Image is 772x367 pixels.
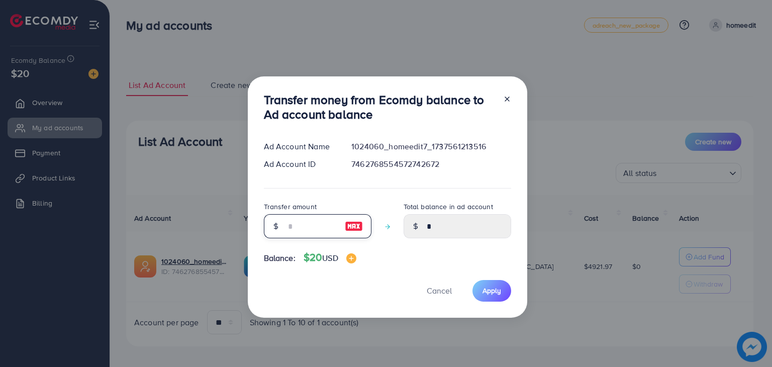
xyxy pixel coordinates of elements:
[345,220,363,232] img: image
[482,286,501,296] span: Apply
[346,253,356,263] img: image
[256,141,344,152] div: Ad Account Name
[343,141,519,152] div: 1024060_homeedit7_1737561213516
[304,251,356,264] h4: $20
[343,158,519,170] div: 7462768554572742672
[414,280,464,302] button: Cancel
[264,202,317,212] label: Transfer amount
[322,252,338,263] span: USD
[472,280,511,302] button: Apply
[427,285,452,296] span: Cancel
[404,202,493,212] label: Total balance in ad account
[264,252,296,264] span: Balance:
[264,93,495,122] h3: Transfer money from Ecomdy balance to Ad account balance
[256,158,344,170] div: Ad Account ID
